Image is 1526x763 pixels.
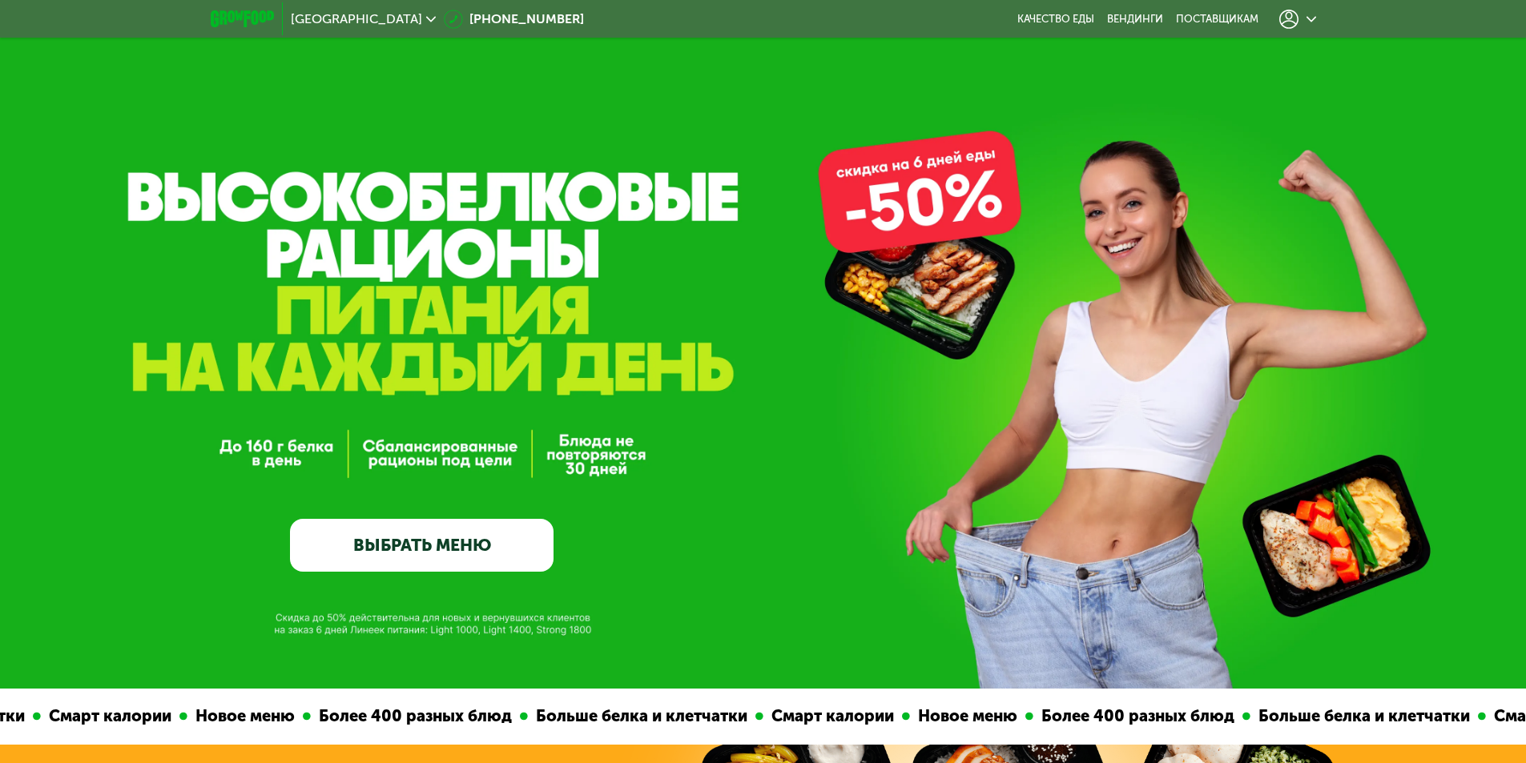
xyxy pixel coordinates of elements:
[278,704,393,729] div: Новое меню
[290,519,554,572] a: ВЫБРАТЬ МЕНЮ
[444,10,584,29] a: [PHONE_NUMBER]
[291,13,422,26] span: [GEOGRAPHIC_DATA]
[401,704,610,729] div: Более 400 разных блюд
[1107,13,1163,26] a: Вендинги
[1017,13,1094,26] a: Качество еды
[131,704,270,729] div: Смарт калории
[1176,13,1258,26] div: поставщикам
[618,704,846,729] div: Больше белка и клетчатки
[854,704,993,729] div: Смарт калории
[1124,704,1333,729] div: Более 400 разных блюд
[1001,704,1116,729] div: Новое меню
